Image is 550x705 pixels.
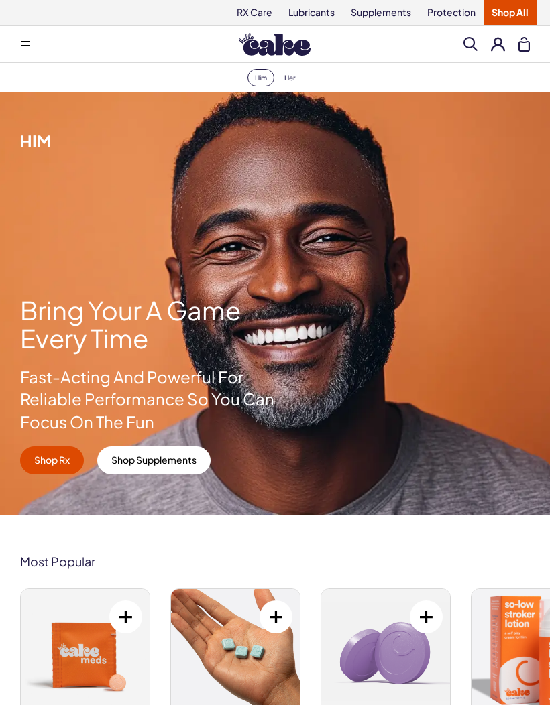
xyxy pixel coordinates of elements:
[20,131,51,151] span: Him
[277,69,303,86] a: Her
[239,33,311,56] img: Hello Cake
[97,446,211,474] a: Shop Supplements
[20,366,276,434] p: Fast-Acting And Powerful For Reliable Performance So You Can Focus On The Fun
[20,296,276,352] h1: Bring Your A Game Every Time
[20,446,84,474] a: Shop Rx
[248,69,274,86] a: Him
